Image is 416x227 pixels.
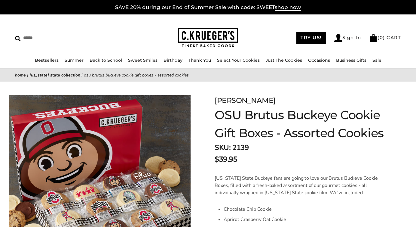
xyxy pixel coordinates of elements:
[215,106,386,142] h1: OSU Brutus Buckeye Cookie Gift Boxes - Assorted Cookies
[178,28,238,48] img: C.KRUEGER'S
[84,72,189,78] span: OSU Brutus Buckeye Cookie Gift Boxes - Assorted Cookies
[215,143,231,152] strong: SKU:
[115,4,301,11] a: SAVE 20% during our End of Summer Sale with code: SWEETshop now
[29,72,80,78] a: [US_STATE] State Collection
[35,58,59,63] a: Bestsellers
[266,58,302,63] a: Just The Cookies
[217,58,260,63] a: Select Your Cookies
[224,204,379,214] li: Chocolate Chip Cookie
[369,35,401,40] a: (0) CART
[15,72,401,79] nav: breadcrumbs
[81,72,83,78] span: |
[275,4,301,11] span: shop now
[334,34,361,42] a: Sign In
[232,143,249,152] span: 2139
[369,34,378,42] img: Bag
[188,58,211,63] a: Thank You
[224,214,379,225] li: Apricot Cranberry Oat Cookie
[380,35,383,40] span: 0
[215,175,379,196] p: [US_STATE] State Buckeye fans are going to love our Brutus Buckeye Cookie Boxes, filled with a fr...
[65,58,84,63] a: Summer
[164,58,182,63] a: Birthday
[15,36,21,42] img: Search
[308,58,330,63] a: Occasions
[336,58,366,63] a: Business Gifts
[90,58,122,63] a: Back to School
[27,72,28,78] span: |
[15,33,105,42] input: Search
[296,32,326,44] a: TRY US!
[215,95,386,106] div: [PERSON_NAME]
[372,58,381,63] a: Sale
[15,72,26,78] a: Home
[128,58,158,63] a: Sweet Smiles
[215,154,237,165] span: $39.95
[334,34,342,42] img: Account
